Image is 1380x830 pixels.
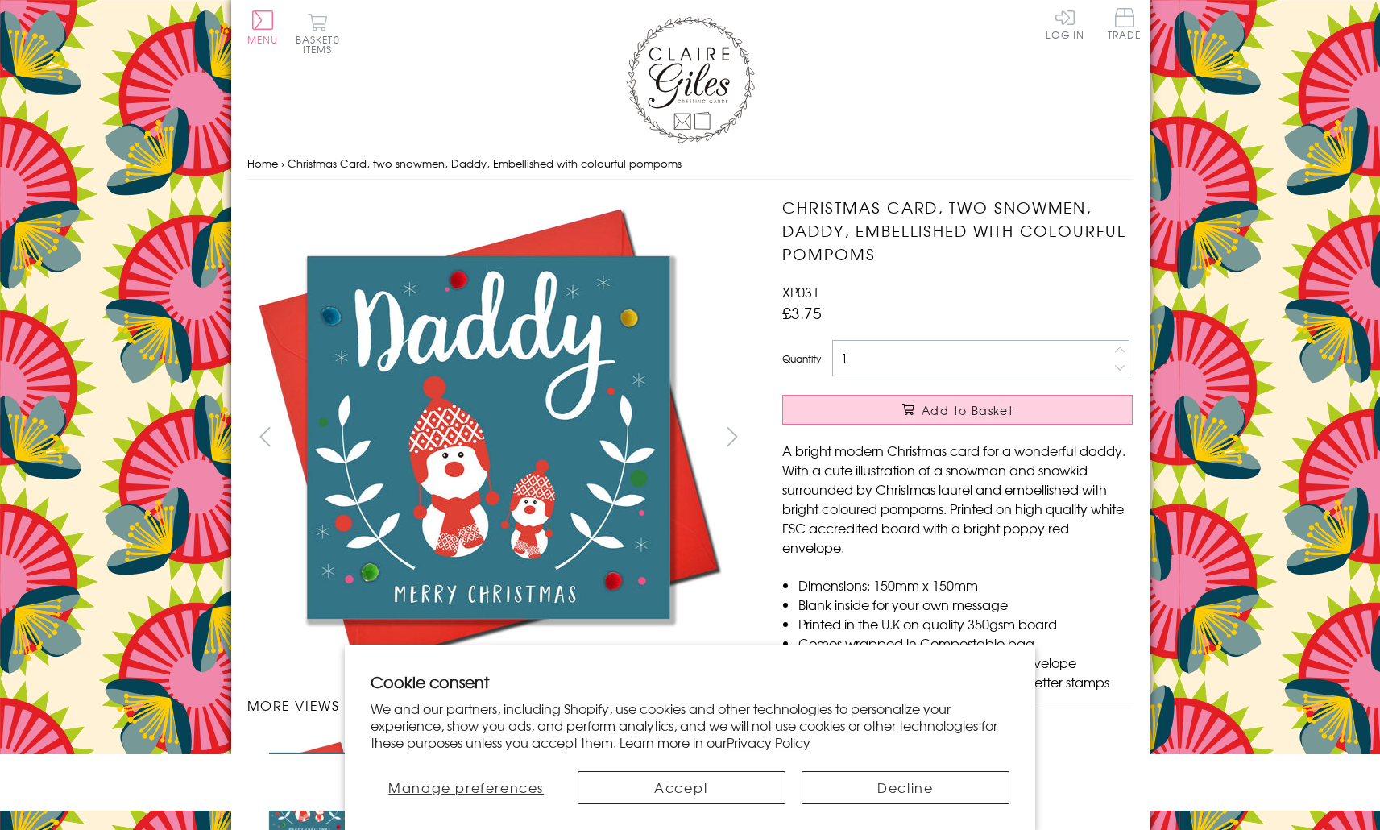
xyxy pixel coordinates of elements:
[247,695,751,715] h3: More views
[388,778,544,797] span: Manage preferences
[782,351,821,366] label: Quantity
[288,156,682,171] span: Christmas Card, two snowmen, Daddy, Embellished with colourful pompoms
[798,575,1133,595] li: Dimensions: 150mm x 150mm
[371,771,562,804] button: Manage preferences
[782,196,1133,265] h1: Christmas Card, two snowmen, Daddy, Embellished with colourful pompoms
[802,771,1009,804] button: Decline
[303,32,340,56] span: 0 items
[247,418,284,454] button: prev
[782,441,1133,557] p: A bright modern Christmas card for a wonderful daddy. With a cute illustration of a snowman and s...
[1108,8,1142,43] a: Trade
[1108,8,1142,39] span: Trade
[296,13,340,54] button: Basket0 items
[798,595,1133,614] li: Blank inside for your own message
[281,156,284,171] span: ›
[247,196,730,679] img: Christmas Card, two snowmen, Daddy, Embellished with colourful pompoms
[782,395,1133,425] button: Add to Basket
[626,16,755,143] img: Claire Giles Greetings Cards
[371,700,1009,750] p: We and our partners, including Shopify, use cookies and other technologies to personalize your ex...
[578,771,785,804] button: Accept
[750,196,1233,679] img: Christmas Card, two snowmen, Daddy, Embellished with colourful pompoms
[798,614,1133,633] li: Printed in the U.K on quality 350gsm board
[247,10,279,44] button: Menu
[1046,8,1084,39] a: Log In
[782,282,819,301] span: XP031
[798,633,1133,653] li: Comes wrapped in Compostable bag
[714,418,750,454] button: next
[782,301,822,324] span: £3.75
[371,670,1009,693] h2: Cookie consent
[247,156,278,171] a: Home
[247,32,279,47] span: Menu
[247,147,1133,181] nav: breadcrumbs
[727,732,810,752] a: Privacy Policy
[922,402,1013,418] span: Add to Basket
